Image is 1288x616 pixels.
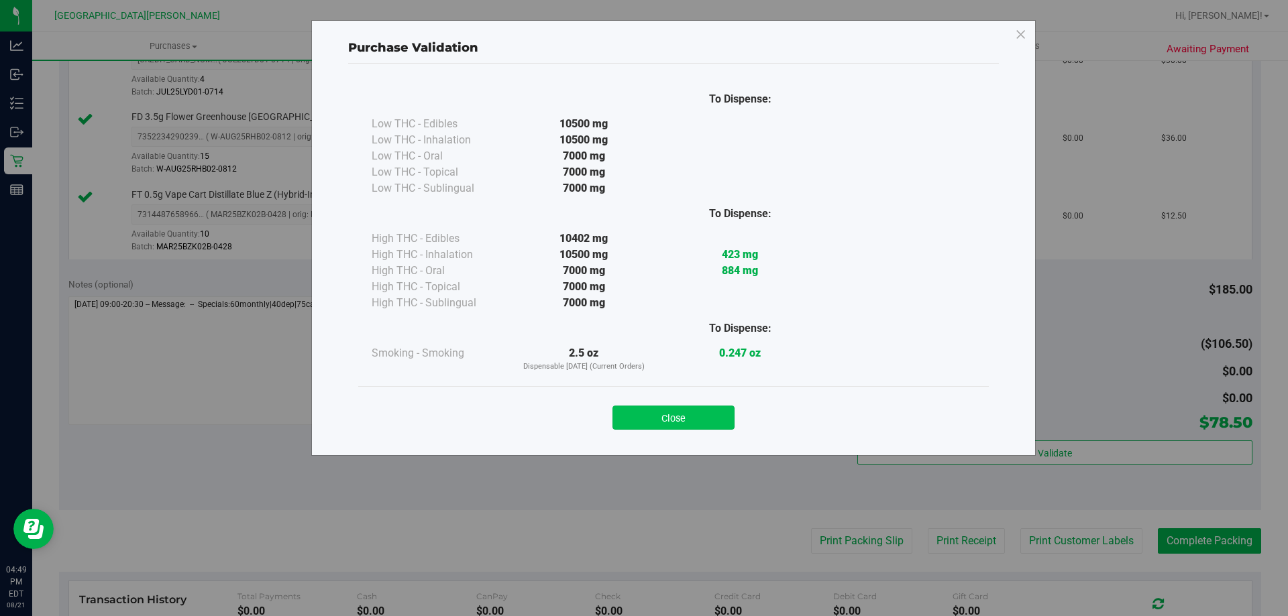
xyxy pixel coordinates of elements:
div: Low THC - Edibles [372,116,506,132]
div: Low THC - Inhalation [372,132,506,148]
div: 7000 mg [506,279,662,295]
strong: 884 mg [722,264,758,277]
div: To Dispense: [662,206,818,222]
div: 7000 mg [506,295,662,311]
div: 7000 mg [506,263,662,279]
div: Low THC - Sublingual [372,180,506,196]
div: To Dispense: [662,320,818,336]
button: Close [612,406,735,430]
strong: 423 mg [722,248,758,261]
iframe: Resource center [13,509,54,549]
div: 2.5 oz [506,345,662,373]
div: High THC - Oral [372,263,506,279]
div: 7000 mg [506,164,662,180]
div: Smoking - Smoking [372,345,506,361]
div: 10500 mg [506,247,662,263]
p: Dispensable [DATE] (Current Orders) [506,361,662,373]
div: 7000 mg [506,180,662,196]
div: High THC - Topical [372,279,506,295]
div: 7000 mg [506,148,662,164]
div: To Dispense: [662,91,818,107]
div: High THC - Sublingual [372,295,506,311]
div: High THC - Inhalation [372,247,506,263]
div: Low THC - Oral [372,148,506,164]
div: Low THC - Topical [372,164,506,180]
div: High THC - Edibles [372,231,506,247]
span: Purchase Validation [348,40,478,55]
div: 10500 mg [506,116,662,132]
div: 10500 mg [506,132,662,148]
strong: 0.247 oz [719,347,761,359]
div: 10402 mg [506,231,662,247]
